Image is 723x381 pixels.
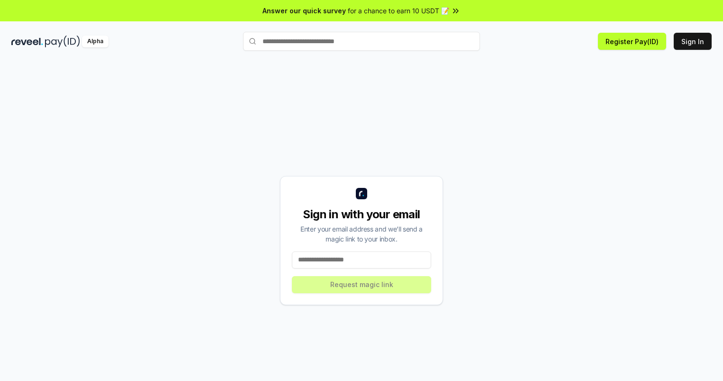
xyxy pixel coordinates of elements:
img: reveel_dark [11,36,43,47]
div: Enter your email address and we’ll send a magic link to your inbox. [292,224,431,244]
span: Answer our quick survey [262,6,346,16]
div: Sign in with your email [292,207,431,222]
img: logo_small [356,188,367,199]
button: Sign In [674,33,712,50]
span: for a chance to earn 10 USDT 📝 [348,6,449,16]
button: Register Pay(ID) [598,33,666,50]
img: pay_id [45,36,80,47]
div: Alpha [82,36,108,47]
